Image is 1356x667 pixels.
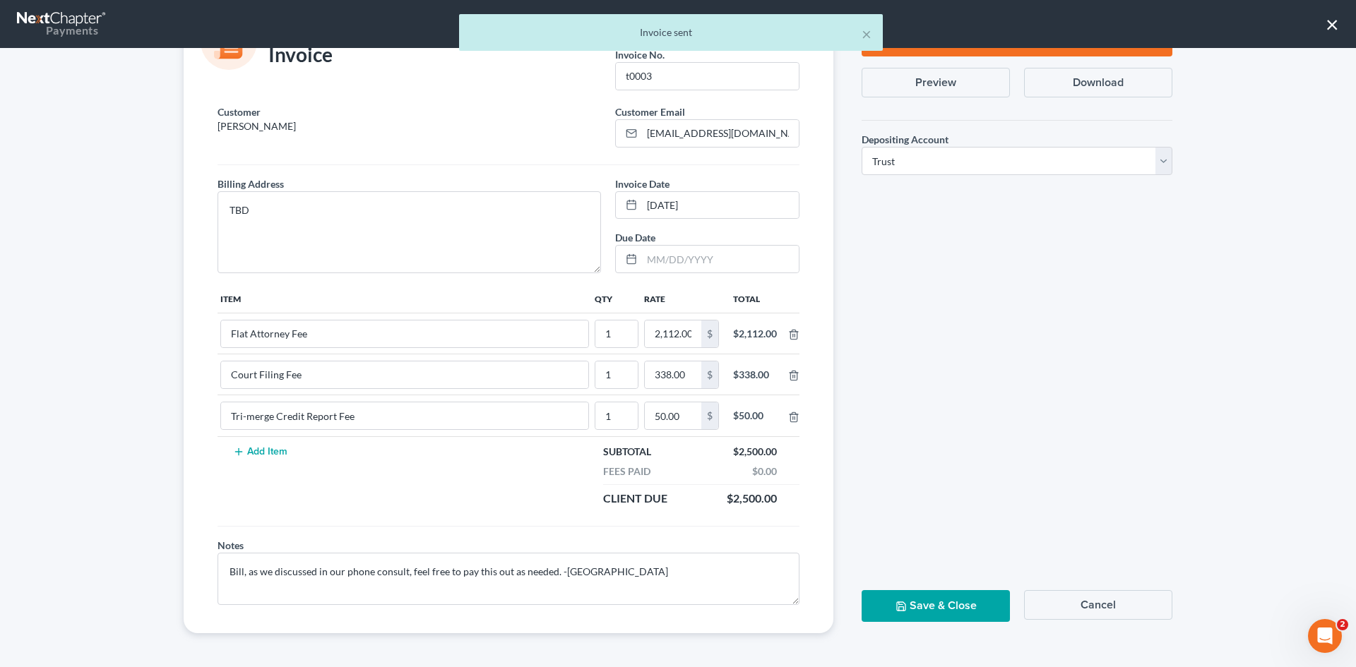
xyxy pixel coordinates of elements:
div: $ [701,402,718,429]
div: Invoice sent [470,25,872,40]
div: Client Due [596,491,674,507]
div: Subtotal [596,445,658,459]
button: × [1326,13,1339,35]
input: -- [595,320,638,347]
p: [PERSON_NAME] [218,119,601,133]
div: $2,112.00 [733,327,777,341]
div: $ [701,320,718,347]
button: Download [1024,68,1172,97]
label: Notes [218,538,244,553]
div: $2,500.00 [726,445,784,459]
button: Cancel [1024,590,1172,620]
div: Fees Paid [596,464,658,479]
span: Customer Email [615,106,685,118]
input: MM/DD/YYYY [642,246,799,272]
input: -- [595,361,638,388]
div: $ [701,361,718,388]
button: Add Item [229,446,291,457]
label: Due Date [615,230,655,245]
span: Invoice Date [615,178,670,190]
th: Item [218,284,592,313]
input: -- [221,402,588,429]
input: -- [616,63,799,90]
button: × [862,25,872,42]
input: -- [221,320,588,347]
input: -- [221,361,588,388]
span: Depositing Account [862,133,948,145]
div: $2,500.00 [720,491,784,507]
input: 0.00 [645,361,701,388]
div: $50.00 [733,409,777,423]
th: Total [722,284,788,313]
label: Customer [218,104,261,119]
th: Qty [592,284,641,313]
th: Rate [641,284,722,313]
div: $0.00 [745,464,784,479]
span: Billing Address [218,178,284,190]
iframe: Intercom live chat [1308,619,1342,653]
input: Enter email... [642,120,799,147]
input: 0.00 [645,402,701,429]
input: MM/DD/YYYY [642,192,799,219]
button: Preview [862,68,1010,97]
button: Save & Close [862,590,1010,622]
div: $338.00 [733,368,777,382]
input: 0.00 [645,320,701,347]
input: -- [595,402,638,429]
a: Payments [17,7,107,41]
span: 2 [1337,619,1348,630]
